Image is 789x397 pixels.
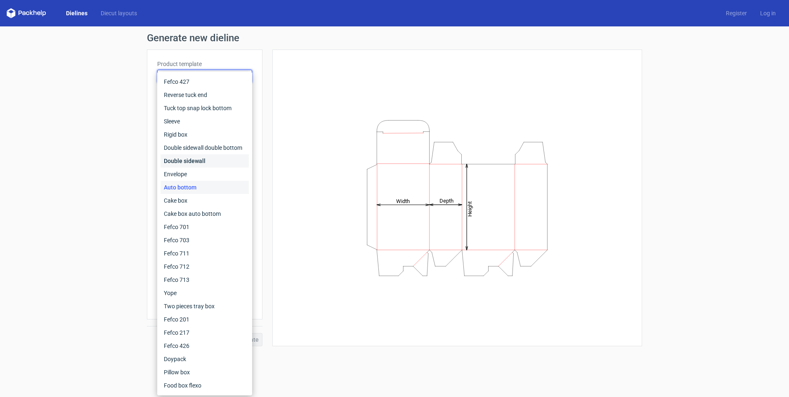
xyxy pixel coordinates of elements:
[161,75,249,88] div: Fefco 427
[161,339,249,352] div: Fefco 426
[161,102,249,115] div: Tuck top snap lock bottom
[161,366,249,379] div: Pillow box
[157,60,252,68] label: Product template
[161,300,249,313] div: Two pieces tray box
[439,198,454,204] tspan: Depth
[161,352,249,366] div: Doypack
[161,88,249,102] div: Reverse tuck end
[161,181,249,194] div: Auto bottom
[161,220,249,234] div: Fefco 701
[467,201,473,216] tspan: Height
[396,198,410,204] tspan: Width
[161,379,249,392] div: Food box flexo
[161,247,249,260] div: Fefco 711
[719,9,754,17] a: Register
[161,260,249,273] div: Fefco 712
[161,313,249,326] div: Fefco 201
[59,9,94,17] a: Dielines
[161,168,249,181] div: Envelope
[94,9,144,17] a: Diecut layouts
[161,234,249,247] div: Fefco 703
[161,128,249,141] div: Rigid box
[161,141,249,154] div: Double sidewall double bottom
[161,326,249,339] div: Fefco 217
[147,33,642,43] h1: Generate new dieline
[161,207,249,220] div: Cake box auto bottom
[754,9,782,17] a: Log in
[161,115,249,128] div: Sleeve
[161,194,249,207] div: Cake box
[161,273,249,286] div: Fefco 713
[161,286,249,300] div: Yope
[161,154,249,168] div: Double sidewall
